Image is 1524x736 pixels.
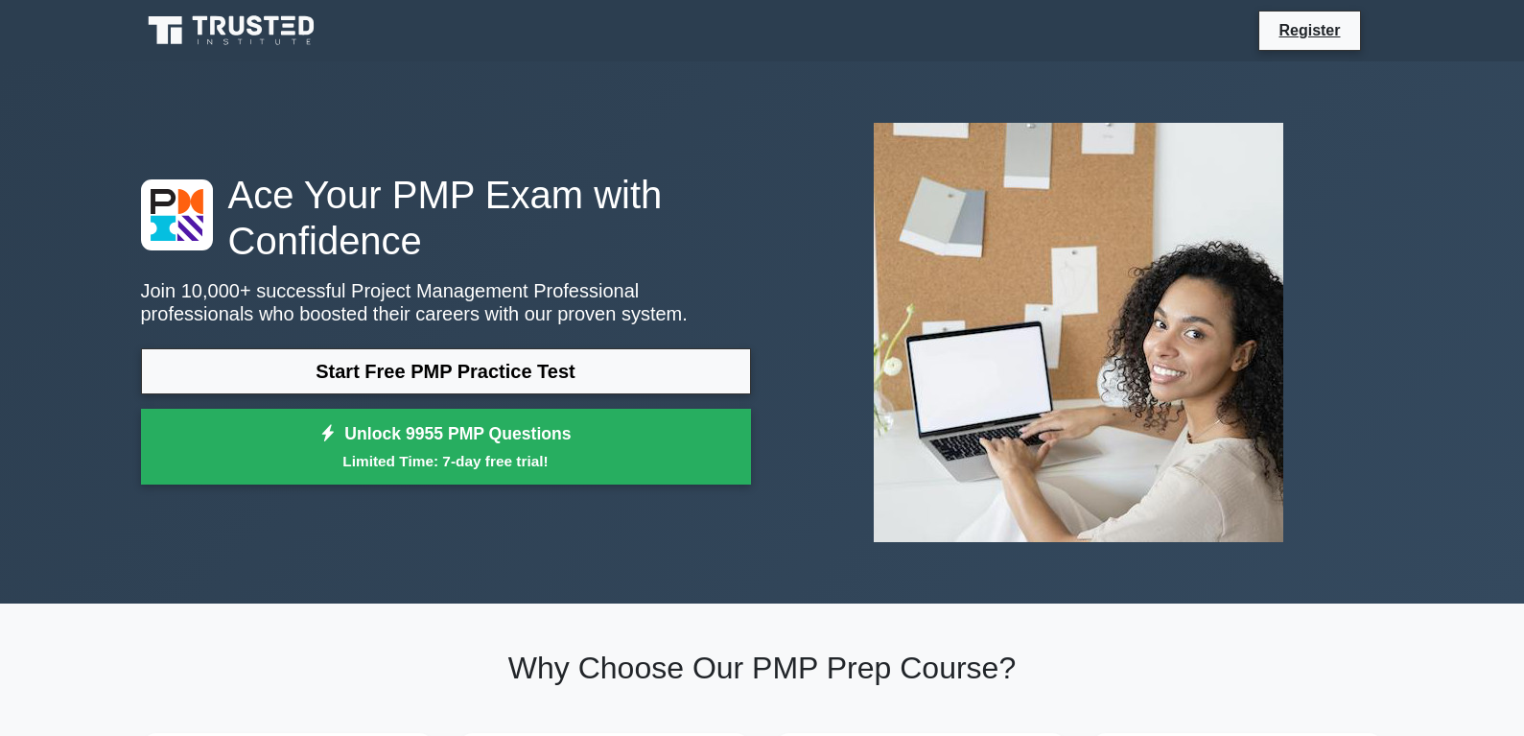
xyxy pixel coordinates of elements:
p: Join 10,000+ successful Project Management Professional professionals who boosted their careers w... [141,279,751,325]
h1: Ace Your PMP Exam with Confidence [141,172,751,264]
small: Limited Time: 7-day free trial! [165,450,727,472]
h2: Why Choose Our PMP Prep Course? [141,650,1384,686]
a: Unlock 9955 PMP QuestionsLimited Time: 7-day free trial! [141,409,751,486]
a: Register [1267,18,1351,42]
a: Start Free PMP Practice Test [141,348,751,394]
